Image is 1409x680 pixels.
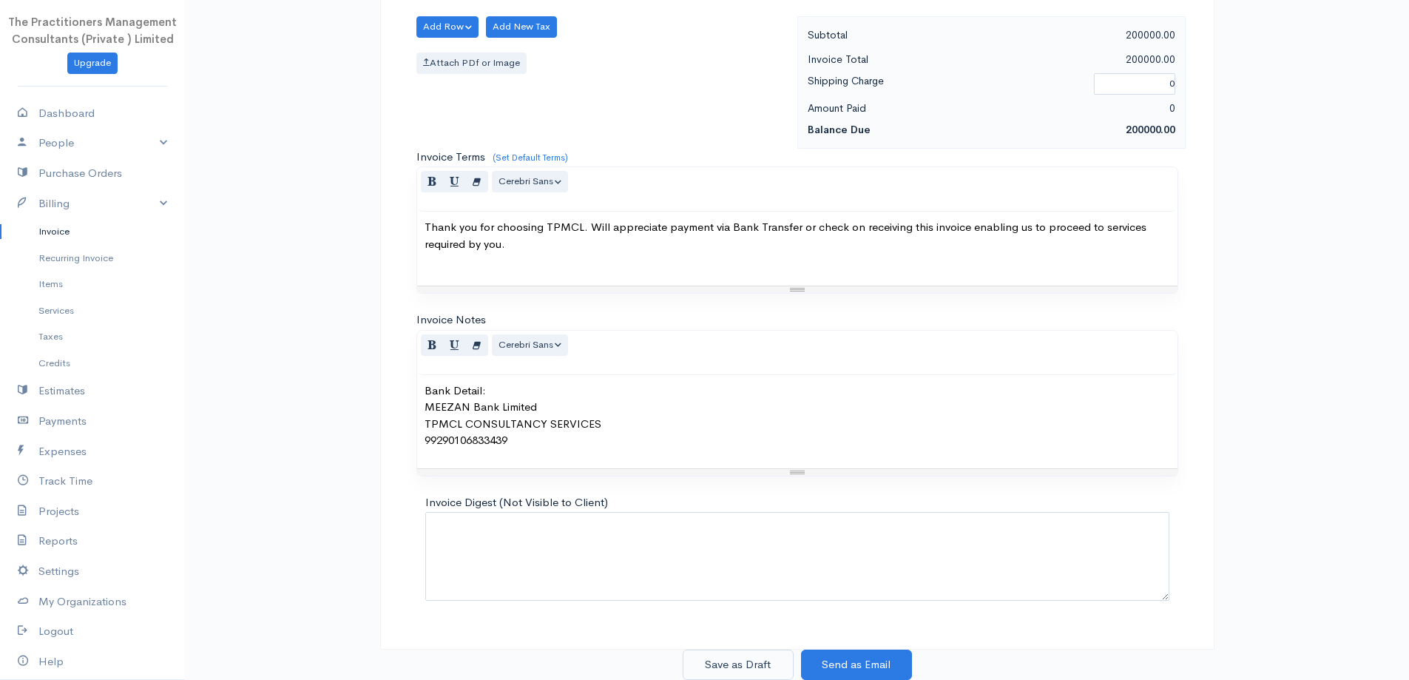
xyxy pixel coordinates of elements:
button: Add New Tax [486,16,557,38]
button: Underline (CTRL+U) [443,334,466,356]
button: Save as Draft [683,650,794,680]
span: The Practitioners Management Consultants (Private ) Limited [8,15,177,46]
span: 200000.00 [1126,123,1175,136]
button: Add Row [416,16,479,38]
label: Invoice Digest (Not Visible to Client) [425,494,608,511]
button: Bold (CTRL+B) [421,334,444,356]
div: 200000.00 [991,50,1183,69]
div: Resize [417,469,1177,476]
label: Invoice Terms [416,149,485,166]
label: Attach PDf or Image [416,53,527,74]
button: Remove Font Style (CTRL+\) [465,171,488,192]
button: Remove Font Style (CTRL+\) [465,334,488,356]
button: Send as Email [801,650,912,680]
strong: Balance Due [808,123,871,136]
a: Upgrade [67,53,118,74]
button: Font Family [492,334,569,356]
div: 0 [991,99,1183,118]
button: Bold (CTRL+B) [421,171,444,192]
span: Thank you for choosing TPMCL. Will appreciate payment via Bank Transfer or check on receiving thi... [425,220,1146,251]
div: Subtotal [800,26,992,44]
span: Cerebri Sans [499,175,553,187]
div: 200000.00 [991,26,1183,44]
button: Underline (CTRL+U) [443,171,466,192]
a: (Set Default Terms) [493,152,568,164]
div: Shipping Charge [800,72,1087,96]
div: Resize [417,286,1177,293]
span: Cerebri Sans [499,338,553,351]
div: Amount Paid [800,99,992,118]
label: Invoice Notes [416,312,486,329]
p: Bank Detail: MEEZAN Bank Limited TPMCL CONSULTANCY SERVICES 99290106833439 [425,383,1170,449]
button: Font Family [492,171,569,192]
div: Invoice Total [800,50,992,69]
